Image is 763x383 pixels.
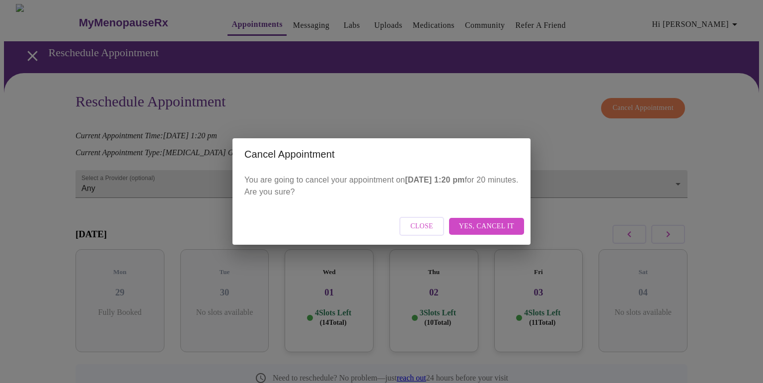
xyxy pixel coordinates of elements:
[244,146,519,162] h2: Cancel Appointment
[459,220,514,233] span: Yes, cancel it
[399,217,444,236] button: Close
[405,176,464,184] strong: [DATE] 1:20 pm
[449,218,524,235] button: Yes, cancel it
[244,174,519,198] p: You are going to cancel your appointment on for 20 minutes. Are you sure?
[410,220,433,233] span: Close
